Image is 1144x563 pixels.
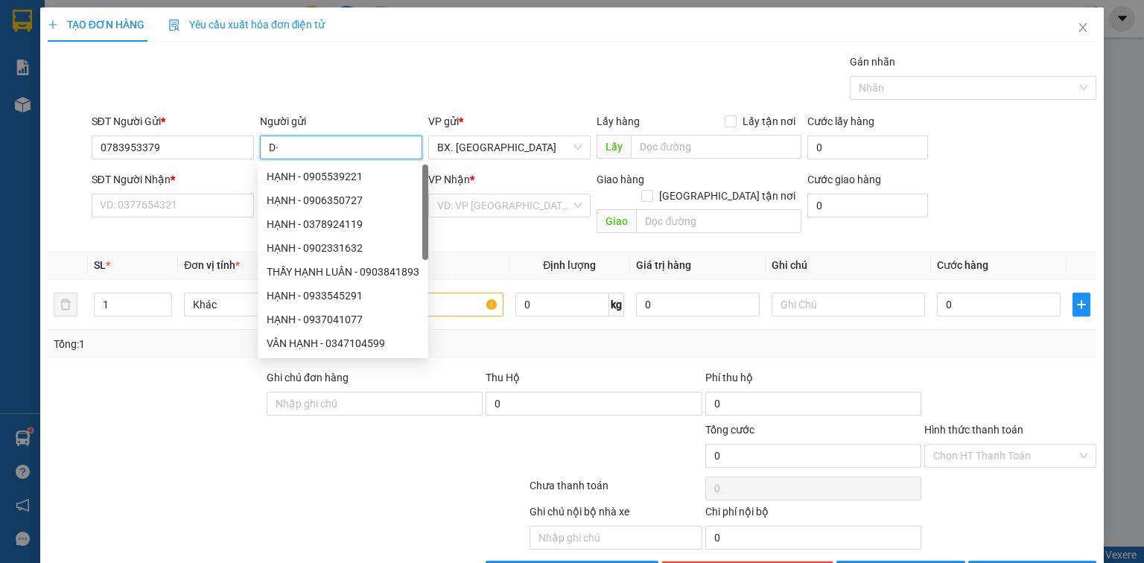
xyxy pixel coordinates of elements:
[54,336,442,352] div: Tổng: 1
[636,259,691,271] span: Giá trị hàng
[1073,299,1090,311] span: plus
[597,135,631,159] span: Lấy
[428,113,591,130] div: VP gửi
[597,174,644,185] span: Giao hàng
[705,503,921,526] div: Chi phí nội bộ
[267,311,419,328] div: HẠNH - 0937041077
[428,174,470,185] span: VP Nhận
[258,331,428,355] div: VÂN HẠNH - 0347104599
[267,264,419,280] div: THẦY HẠNH LUÂN - 0903841893
[258,260,428,284] div: THẦY HẠNH LUÂN - 0903841893
[530,503,702,526] div: Ghi chú nội bộ nhà xe
[258,188,428,212] div: HẠNH - 0906350727
[258,165,428,188] div: HẠNH - 0905539221
[267,392,483,416] input: Ghi chú đơn hàng
[258,212,428,236] div: HẠNH - 0378924119
[168,19,180,31] img: icon
[94,259,106,271] span: SL
[260,113,422,130] div: Người gửi
[267,287,419,304] div: HẠNH - 0933545291
[528,477,703,503] div: Chưa thanh toán
[437,136,582,159] span: BX. Ninh Sơn
[1077,22,1089,34] span: close
[267,216,419,232] div: HẠNH - 0378924119
[267,372,349,384] label: Ghi chú đơn hàng
[530,526,702,550] input: Nhập ghi chú
[96,22,143,143] b: Biên nhận gởi hàng hóa
[807,174,881,185] label: Cước giao hàng
[705,424,754,436] span: Tổng cước
[258,284,428,308] div: HẠNH - 0933545291
[258,236,428,260] div: HẠNH - 0902331632
[184,259,240,271] span: Đơn vị tính
[1072,293,1090,317] button: plus
[807,194,928,217] input: Cước giao hàng
[19,96,82,166] b: An Anh Limousine
[543,259,596,271] span: Định lượng
[705,369,921,392] div: Phí thu hộ
[597,209,636,233] span: Giao
[168,19,325,31] span: Yêu cầu xuất hóa đơn điện tử
[609,293,624,317] span: kg
[850,56,895,68] label: Gán nhãn
[924,424,1023,436] label: Hình thức thanh toán
[737,113,801,130] span: Lấy tận nơi
[636,209,801,233] input: Dọc đường
[54,293,77,317] button: delete
[636,293,760,317] input: 0
[193,293,328,316] span: Khác
[1062,7,1104,49] button: Close
[48,19,58,30] span: plus
[92,113,254,130] div: SĐT Người Gửi
[766,251,931,280] th: Ghi chú
[486,372,520,384] span: Thu Hộ
[267,240,419,256] div: HẠNH - 0902331632
[807,115,874,127] label: Cước lấy hàng
[267,335,419,352] div: VÂN HẠNH - 0347104599
[267,192,419,209] div: HẠNH - 0906350727
[653,188,801,204] span: [GEOGRAPHIC_DATA] tận nơi
[772,293,925,317] input: Ghi Chú
[92,171,254,188] div: SĐT Người Nhận
[48,19,144,31] span: TẠO ĐƠN HÀNG
[807,136,928,159] input: Cước lấy hàng
[597,115,640,127] span: Lấy hàng
[937,259,988,271] span: Cước hàng
[258,308,428,331] div: HẠNH - 0937041077
[267,168,419,185] div: HẠNH - 0905539221
[631,135,801,159] input: Dọc đường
